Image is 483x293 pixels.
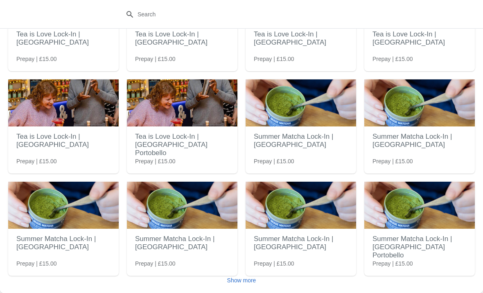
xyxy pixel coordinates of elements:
[135,231,229,255] h2: Summer Matcha Lock-In | [GEOGRAPHIC_DATA]
[254,128,348,153] h2: Summer Matcha Lock-In | [GEOGRAPHIC_DATA]
[372,231,467,264] h2: Summer Matcha Lock-In | [GEOGRAPHIC_DATA] Portobello
[135,259,176,268] span: Prepay | £15.00
[8,79,119,126] img: Tea is Love Lock-In | Oxford
[16,231,111,255] h2: Summer Matcha Lock-In | [GEOGRAPHIC_DATA]
[372,26,467,51] h2: Tea is Love Lock-In | [GEOGRAPHIC_DATA]
[8,182,119,229] img: Summer Matcha Lock-In | Glasgow
[254,26,348,51] h2: Tea is Love Lock-In | [GEOGRAPHIC_DATA]
[254,259,294,268] span: Prepay | £15.00
[372,128,467,153] h2: Summer Matcha Lock-In | [GEOGRAPHIC_DATA]
[16,128,111,153] h2: Tea is Love Lock-In | [GEOGRAPHIC_DATA]
[364,79,475,126] img: Summer Matcha Lock-In | Cardiff
[254,157,294,165] span: Prepay | £15.00
[254,55,294,63] span: Prepay | £15.00
[372,259,413,268] span: Prepay | £15.00
[224,273,260,288] button: Show more
[135,128,229,161] h2: Tea is Love Lock-In | [GEOGRAPHIC_DATA] Portobello
[364,182,475,229] img: Summer Matcha Lock-In | London Portobello
[135,55,176,63] span: Prepay | £15.00
[372,157,413,165] span: Prepay | £15.00
[254,231,348,255] h2: Summer Matcha Lock-In | [GEOGRAPHIC_DATA]
[16,26,111,51] h2: Tea is Love Lock-In | [GEOGRAPHIC_DATA]
[372,55,413,63] span: Prepay | £15.00
[127,182,237,229] img: Summer Matcha Lock-In | Exeter
[246,182,356,229] img: Summer Matcha Lock-In | London Borough
[16,157,57,165] span: Prepay | £15.00
[227,277,256,284] span: Show more
[16,259,57,268] span: Prepay | £15.00
[16,55,57,63] span: Prepay | £15.00
[135,157,176,165] span: Prepay | £15.00
[246,79,356,126] img: Summer Matcha Lock-In | Bristol
[137,7,362,22] input: Search
[127,79,237,126] img: Tea is Love Lock-In | London Portobello
[135,26,229,51] h2: Tea is Love Lock-In | [GEOGRAPHIC_DATA]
